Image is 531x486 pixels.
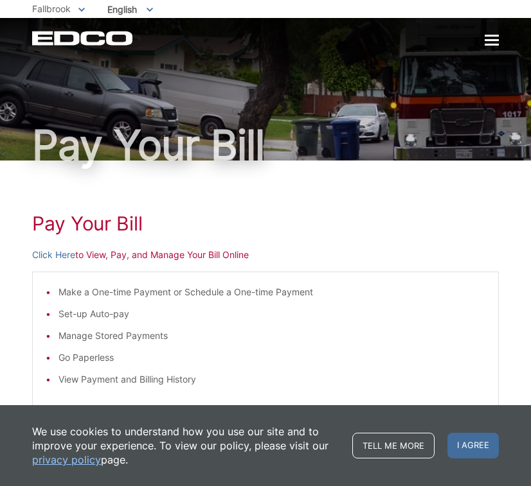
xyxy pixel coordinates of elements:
[32,248,75,262] a: Click Here
[59,307,485,321] li: Set-up Auto-pay
[32,424,339,467] p: We use cookies to understand how you use our site and to improve your experience. To view our pol...
[32,212,499,235] h1: Pay Your Bill
[32,3,71,14] span: Fallbrook
[59,285,485,299] li: Make a One-time Payment or Schedule a One-time Payment
[46,403,485,417] p: * Requires a One-time Registration (or Online Account Set-up to Create Your Username and Password)
[59,372,485,386] li: View Payment and Billing History
[32,248,499,262] p: to View, Pay, and Manage Your Bill Online
[59,351,485,365] li: Go Paperless
[447,433,499,458] span: I agree
[32,31,134,46] a: EDCD logo. Return to the homepage.
[32,453,101,467] a: privacy policy
[352,433,435,458] a: Tell me more
[32,125,499,166] h1: Pay Your Bill
[59,329,485,343] li: Manage Stored Payments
